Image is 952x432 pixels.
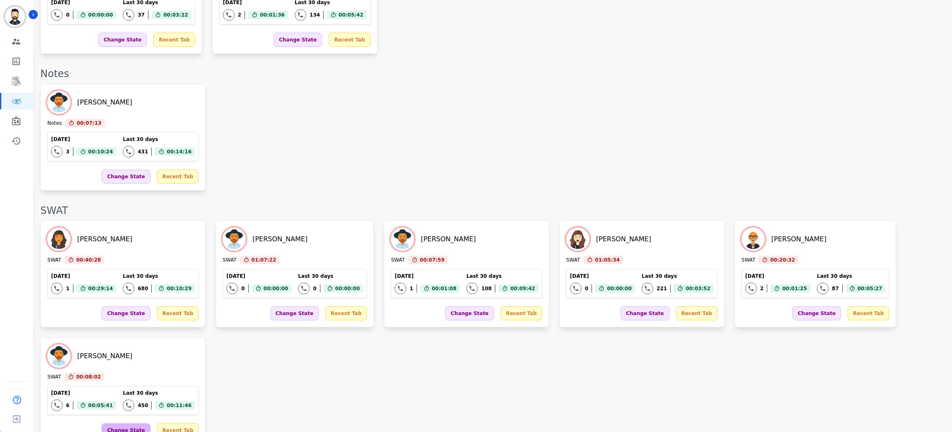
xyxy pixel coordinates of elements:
div: SWAT [40,204,944,217]
div: Last 30 days [466,273,539,279]
span: 00:05:27 [858,284,883,293]
div: [PERSON_NAME] [77,97,132,107]
div: [DATE] [746,273,811,279]
span: 00:14:16 [167,148,192,156]
span: 00:05:42 [339,11,364,19]
span: 00:20:32 [770,256,795,264]
div: Recent Tab [329,33,370,47]
div: SWAT [742,257,755,264]
div: Recent Tab [848,306,889,320]
span: 00:09:42 [510,284,535,293]
span: 00:29:14 [88,284,113,293]
div: [PERSON_NAME] [772,234,827,244]
div: SWAT [566,257,580,264]
div: Last 30 days [817,273,886,279]
div: Recent Tab [325,306,367,320]
div: SWAT [391,257,405,264]
span: 00:07:13 [77,119,102,127]
div: Notes [47,120,62,127]
div: 0 [313,285,316,292]
div: SWAT [47,257,61,264]
div: 2 [238,12,241,18]
div: 0 [66,12,69,18]
div: 221 [657,285,667,292]
div: 0 [585,285,588,292]
span: 00:01:36 [260,11,285,19]
span: 00:01:25 [782,284,807,293]
div: Last 30 days [123,136,195,143]
div: Last 30 days [123,273,195,279]
div: Recent Tab [153,33,195,47]
img: Avatar [223,228,246,251]
div: Change State [621,306,669,320]
div: Recent Tab [501,306,542,320]
div: [DATE] [51,390,116,396]
span: 00:08:02 [76,373,101,381]
div: 134 [310,12,320,18]
span: 00:40:28 [76,256,101,264]
span: 01:07:22 [252,256,277,264]
div: Last 30 days [298,273,363,279]
div: [DATE] [226,273,291,279]
img: Avatar [566,228,590,251]
div: Last 30 days [123,390,195,396]
img: Bordered avatar [5,7,25,27]
div: 1 [66,285,69,292]
span: 00:05:41 [88,401,113,410]
div: Change State [793,306,841,320]
div: Change State [102,170,150,184]
span: 00:01:08 [432,284,457,293]
img: Avatar [47,228,70,251]
div: 450 [138,402,148,409]
div: Recent Tab [157,306,199,320]
img: Avatar [47,91,70,114]
div: SWAT [223,257,236,264]
div: Change State [98,33,147,47]
div: Recent Tab [157,170,199,184]
div: [PERSON_NAME] [421,234,476,244]
div: Change State [270,306,319,320]
span: 00:00:00 [264,284,289,293]
span: 00:10:29 [167,284,192,293]
span: 00:11:46 [167,401,192,410]
div: SWAT [47,374,61,381]
div: 108 [481,285,492,292]
div: 87 [832,285,839,292]
span: 01:05:34 [595,256,620,264]
div: 680 [138,285,148,292]
div: 0 [241,285,245,292]
span: 00:00:00 [335,284,360,293]
div: 3 [66,148,69,155]
div: Change State [102,306,150,320]
div: Recent Tab [676,306,718,320]
div: [DATE] [570,273,635,279]
div: [PERSON_NAME] [596,234,651,244]
div: 1 [410,285,413,292]
div: [PERSON_NAME] [77,234,132,244]
div: 431 [138,148,148,155]
div: [DATE] [395,273,460,279]
div: Notes [40,67,944,80]
div: Last 30 days [642,273,714,279]
span: 00:07:59 [420,256,445,264]
img: Avatar [391,228,414,251]
div: [DATE] [51,136,116,143]
span: 00:03:22 [163,11,188,19]
div: 6 [66,402,69,409]
span: 00:10:24 [88,148,113,156]
div: 37 [138,12,145,18]
div: [PERSON_NAME] [253,234,308,244]
div: 2 [760,285,764,292]
img: Avatar [47,345,70,368]
div: Change State [445,306,494,320]
div: Change State [274,33,322,47]
span: 00:00:00 [607,284,632,293]
span: 00:03:52 [686,284,711,293]
div: [PERSON_NAME] [77,351,132,361]
span: 00:00:00 [88,11,113,19]
div: [DATE] [51,273,116,279]
img: Avatar [742,228,765,251]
